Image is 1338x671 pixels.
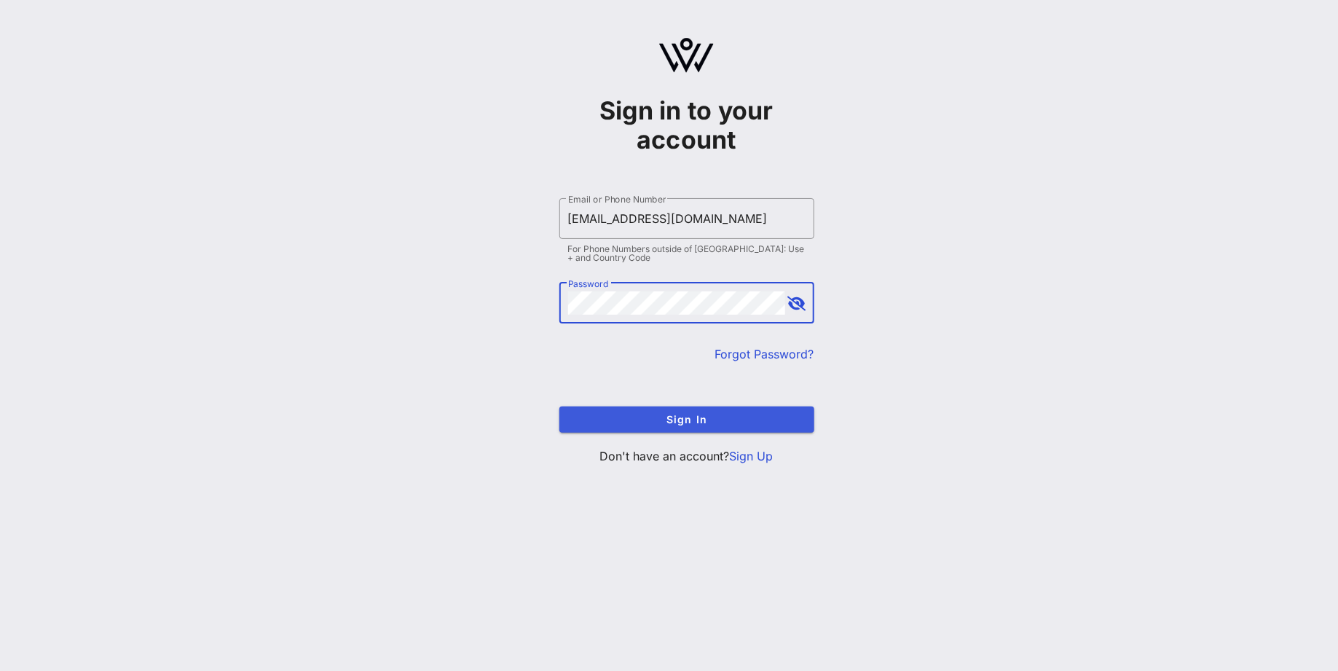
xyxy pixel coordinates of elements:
h1: Sign in to your account [559,96,814,154]
span: Sign In [571,413,803,425]
div: For Phone Numbers outside of [GEOGRAPHIC_DATA]: Use + and Country Code [568,245,806,262]
a: Forgot Password? [715,347,814,361]
button: Sign In [559,407,814,433]
label: Email or Phone Number [568,194,666,205]
p: Don't have an account? [559,447,814,465]
button: append icon [787,297,806,311]
label: Password [568,278,609,289]
img: logo.svg [659,38,714,73]
a: Sign Up [730,449,774,463]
